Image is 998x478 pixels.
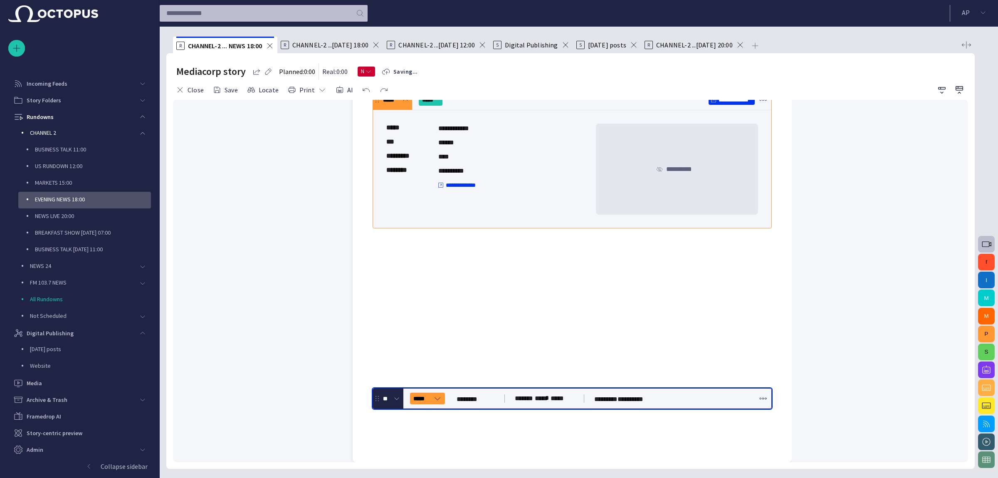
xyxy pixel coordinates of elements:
p: S [493,41,501,49]
span: CHANNEL-2 ...[DATE] 18:00 [292,41,369,49]
div: Website [13,358,151,375]
p: Collapse sidebar [101,461,148,471]
p: NEWS LIVE 20:00 [35,212,151,220]
button: M [978,308,995,324]
p: R [645,41,653,49]
button: Print [285,82,329,97]
button: P [978,326,995,342]
p: Framedrop AI [27,412,61,421]
p: Not Scheduled [30,312,134,320]
p: Archive & Trash [27,396,67,404]
button: f [978,254,995,270]
div: All Rundowns [13,292,151,308]
p: US RUNDOWN 12:00 [35,162,151,170]
button: Collapse sidebar [8,458,151,475]
div: BUSINESS TALK [DATE] 11:00 [18,242,151,258]
div: NEWS LIVE 20:00 [18,208,151,225]
p: EVENING NEWS 18:00 [35,195,151,203]
p: BREAKFAST SHOW [DATE] 07:00 [35,228,151,237]
p: NEWS 24 [30,262,134,270]
p: R [281,41,289,49]
p: R [387,41,395,49]
div: RCHANNEL-2 ...[DATE] 18:00 [277,37,384,53]
img: Octopus News Room [8,5,98,22]
p: Story-centric preview [27,429,82,437]
span: CHANNEL-2 ...[DATE] 20:00 [656,41,733,49]
p: [DATE] posts [30,345,151,353]
p: FM 103.7 NEWS [30,278,134,287]
p: Planned: 0:00 [279,67,315,77]
p: CHANNEL 2 [30,129,134,137]
button: M [978,290,995,306]
button: I [978,272,995,288]
span: CHANNEL-2 ... NEWS 18:00 [188,42,262,50]
div: Story-centric preview [8,425,151,441]
div: RCHANNEL-2 ...[DATE] 20:00 [641,37,748,53]
div: SDigital Publishing [490,37,573,53]
button: S [978,344,995,360]
div: Media [8,375,151,391]
button: N [358,64,375,79]
ul: main menu [8,59,151,445]
div: RCHANNEL-2 ... NEWS 18:00 [173,37,277,53]
div: [DATE] posts [13,342,151,358]
div: BUSINESS TALK 11:00 [18,142,151,159]
span: CHANNEL-2 ...[DATE] 12:00 [398,41,475,49]
div: EVENING NEWS 18:00 [18,192,151,208]
button: AI [333,82,356,97]
p: All Rundowns [30,295,151,303]
div: BREAKFAST SHOW [DATE] 07:00 [18,225,151,242]
div: S[DATE] posts [573,37,641,53]
span: [DATE] posts [588,41,626,49]
p: Story Folders [27,96,61,104]
p: MARKETS 15:00 [35,178,151,187]
p: BUSINESS TALK [DATE] 11:00 [35,245,151,253]
p: Rundowns [27,113,54,121]
button: AP [955,5,993,20]
p: R [176,42,185,50]
p: Digital Publishing [27,329,74,337]
span: N [361,67,365,76]
p: S [576,41,585,49]
button: Close [173,82,207,97]
h2: Mediacorp story [176,65,246,78]
div: MARKETS 15:00 [18,175,151,192]
p: Admin [27,446,43,454]
button: Locate [244,82,282,97]
p: BUSINESS TALK 11:00 [35,145,151,154]
button: Save [210,82,241,97]
div: RCHANNEL-2 ...[DATE] 12:00 [383,37,490,53]
p: Website [30,362,151,370]
div: US RUNDOWN 12:00 [18,159,151,175]
span: Saving... [393,67,418,76]
p: Real: 0:00 [322,67,348,77]
span: Digital Publishing [505,41,558,49]
p: A P [962,7,970,17]
p: Incoming Feeds [27,79,67,88]
p: Media [27,379,42,387]
div: Framedrop AI [8,408,151,425]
